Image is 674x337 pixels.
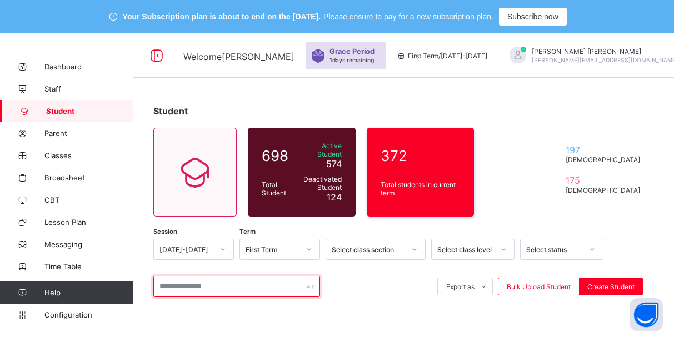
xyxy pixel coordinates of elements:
div: Select class section [332,245,405,254]
span: CBT [44,195,133,204]
span: 574 [326,158,342,169]
div: Select status [526,245,583,254]
span: Create Student [587,283,635,291]
span: [DEMOGRAPHIC_DATA] [566,155,640,164]
div: First Term [246,245,299,254]
button: Open asap [630,298,663,331]
img: sticker-purple.71386a28dfed39d6af7621340158ba97.svg [311,49,325,63]
span: Deactivated Student [300,175,342,192]
span: Welcome [PERSON_NAME] [183,51,294,62]
span: Parent [44,129,133,138]
span: Session [153,228,177,235]
span: Please ensure to pay for a new subscription plan. [323,12,493,21]
span: 698 [262,147,294,164]
span: 175 [566,175,640,186]
span: Configuration [44,310,133,319]
span: Active Student [300,142,342,158]
span: 197 [566,144,640,155]
span: 1 days remaining [329,57,374,63]
span: [DEMOGRAPHIC_DATA] [566,186,640,194]
div: Select class level [437,245,494,254]
span: Classes [44,151,133,160]
span: 372 [381,147,461,164]
span: 124 [327,192,342,203]
span: Broadsheet [44,173,133,182]
span: Time Table [44,262,133,271]
span: Grace Period [329,47,375,56]
span: Your Subscription plan is about to end on the [DATE]. [123,12,321,21]
span: Term [239,228,256,235]
span: Help [44,288,133,297]
span: Messaging [44,240,133,249]
span: Total students in current term [381,180,461,197]
span: session/term information [397,52,487,60]
span: Staff [44,84,133,93]
span: Dashboard [44,62,133,71]
span: Bulk Upload Student [507,283,571,291]
span: Student [46,107,133,115]
span: Subscribe now [507,12,558,21]
span: Student [153,105,188,117]
span: Lesson Plan [44,218,133,227]
div: Total Student [259,178,297,200]
span: Export as [446,283,475,291]
div: [DATE]-[DATE] [159,245,213,254]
